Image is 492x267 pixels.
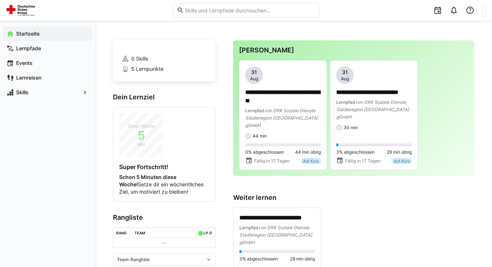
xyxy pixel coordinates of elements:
[251,69,257,76] span: 31
[119,163,209,171] h4: Super Fortschritt!
[184,7,315,14] input: Skills und Lernpfade durchsuchen…
[117,257,150,263] span: Team-Rangliste
[245,108,264,113] span: Lernpfad
[239,46,469,54] h3: [PERSON_NAME]
[341,76,349,82] span: Aug
[203,231,208,235] div: LP
[392,158,412,164] div: Auf Kurs
[344,125,358,131] span: 30 min
[233,194,474,202] h3: Weiter lernen
[336,99,409,120] span: von DRK Soziale Dienste Städteregion [GEOGRAPHIC_DATA] gGmbH
[135,231,145,235] div: Team
[336,99,355,105] span: Lernpfad
[253,133,267,139] span: 44 min
[239,225,312,245] span: von DRK Soziale Dienste Städteregion [GEOGRAPHIC_DATA] gGmbH
[113,213,216,222] h3: Rangliste
[250,76,258,82] span: Aug
[336,149,375,155] span: 3% abgeschlossen
[239,256,278,262] span: 3% abgeschlossen
[342,69,348,76] span: 31
[113,93,216,101] h3: Dein Lernziel
[301,158,321,164] div: Auf Kurs
[245,108,318,128] span: von DRK Soziale Dienste Städteregion [GEOGRAPHIC_DATA] gGmbH
[122,55,207,62] a: 0 Skills
[239,225,258,230] span: Lernpfad
[245,149,284,155] span: 0% abgeschlossen
[295,149,321,155] span: 44 min übrig
[119,174,176,187] strong: Schon 5 Minuten diese Woche!
[116,231,127,235] div: Rang
[131,55,148,62] span: 0 Skills
[119,173,209,195] p: Setze dir ein wöchentliches Ziel, um motiviert zu bleiben!
[345,158,381,164] span: Fällig in 17 Tagen
[209,229,212,235] a: ø
[254,158,290,164] span: Fällig in 17 Tagen
[387,149,412,155] span: 29 min übrig
[290,256,315,262] span: 29 min übrig
[131,65,164,73] span: 5 Lernpunkte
